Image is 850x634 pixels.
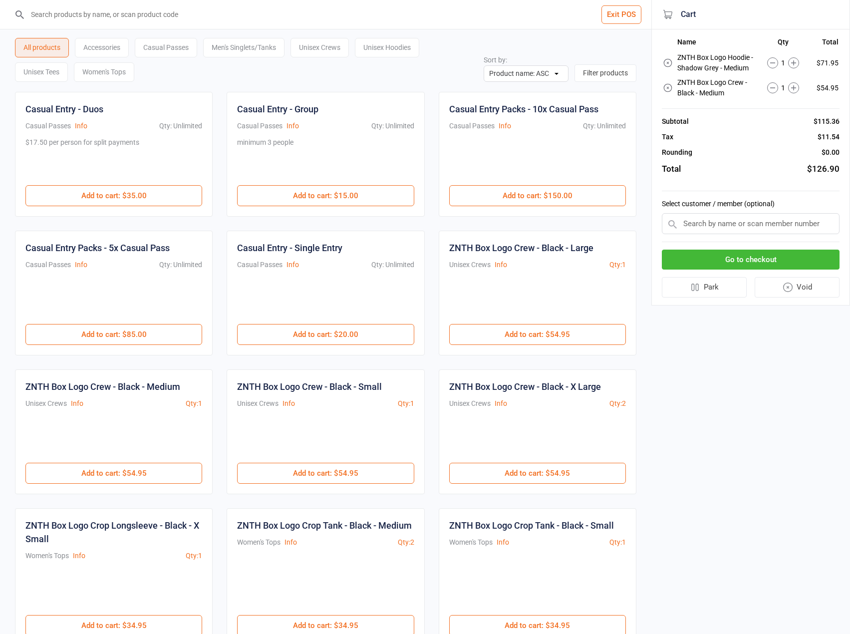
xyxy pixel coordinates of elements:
[15,38,69,57] div: All products
[449,537,493,548] div: Women's Tops
[159,121,202,131] div: Qty: Unlimited
[677,51,757,75] td: ZNTH Box Logo Hoodie - Shadow Grey - Medium
[237,241,342,255] div: Casual Entry - Single Entry
[755,277,840,298] button: Void
[25,121,71,131] div: Casual Passes
[135,38,197,57] div: Casual Passes
[484,56,507,64] label: Sort by:
[814,116,840,127] div: $115.36
[609,260,626,270] div: Qty: 1
[25,380,180,393] div: ZNTH Box Logo Crew - Black - Medium
[355,38,419,57] div: Unisex Hoodies
[283,398,295,409] button: Info
[159,260,202,270] div: Qty: Unlimited
[449,121,495,131] div: Casual Passes
[449,380,601,393] div: ZNTH Box Logo Crew - Black - X Large
[807,163,840,176] div: $126.90
[449,260,491,270] div: Unisex Crews
[677,38,757,50] th: Name
[662,147,692,158] div: Rounding
[290,38,349,57] div: Unisex Crews
[25,102,103,116] div: Casual Entry - Duos
[818,132,840,142] div: $11.54
[662,199,840,209] label: Select customer / member (optional)
[186,551,202,561] div: Qty: 1
[609,398,626,409] div: Qty: 2
[822,147,840,158] div: $0.00
[25,551,69,561] div: Women's Tops
[662,132,673,142] div: Tax
[449,324,626,345] button: Add to cart: $54.95
[25,324,202,345] button: Add to cart: $85.00
[371,260,414,270] div: Qty: Unlimited
[237,102,318,116] div: Casual Entry - Group
[497,537,509,548] button: Info
[237,324,414,345] button: Add to cart: $20.00
[495,260,507,270] button: Info
[71,398,83,409] button: Info
[284,537,297,548] button: Info
[15,62,68,82] div: Unisex Tees
[73,551,85,561] button: Info
[286,260,299,270] button: Info
[583,121,626,131] div: Qty: Unlimited
[25,241,170,255] div: Casual Entry Packs - 5x Casual Pass
[449,463,626,484] button: Add to cart: $54.95
[758,57,808,68] div: 1
[662,213,840,234] input: Search by name or scan member number
[25,260,71,270] div: Casual Passes
[371,121,414,131] div: Qty: Unlimited
[74,62,134,82] div: Women's Tops
[809,38,839,50] th: Total
[237,121,283,131] div: Casual Passes
[449,102,598,116] div: Casual Entry Packs - 10x Casual Pass
[237,260,283,270] div: Casual Passes
[25,398,67,409] div: Unisex Crews
[237,380,382,393] div: ZNTH Box Logo Crew - Black - Small
[75,121,87,131] button: Info
[449,185,626,206] button: Add to cart: $150.00
[574,64,636,82] button: Filter products
[495,398,507,409] button: Info
[609,537,626,548] div: Qty: 1
[499,121,511,131] button: Info
[662,163,681,176] div: Total
[809,76,839,100] td: $54.95
[25,137,139,175] div: $17.50 per person for split payments
[398,398,414,409] div: Qty: 1
[237,137,293,175] div: minimum 3 people
[809,51,839,75] td: $71.95
[601,5,641,24] button: Exit POS
[662,116,689,127] div: Subtotal
[237,463,414,484] button: Add to cart: $54.95
[398,537,414,548] div: Qty: 2
[186,398,202,409] div: Qty: 1
[449,398,491,409] div: Unisex Crews
[449,241,593,255] div: ZNTH Box Logo Crew - Black - Large
[237,519,412,532] div: ZNTH Box Logo Crop Tank - Black - Medium
[449,519,614,532] div: ZNTH Box Logo Crop Tank - Black - Small
[75,260,87,270] button: Info
[662,277,747,298] button: Park
[286,121,299,131] button: Info
[25,463,202,484] button: Add to cart: $54.95
[677,76,757,100] td: ZNTH Box Logo Crew - Black - Medium
[75,38,129,57] div: Accessories
[25,519,202,546] div: ZNTH Box Logo Crop Longsleeve - Black - X Small
[237,185,414,206] button: Add to cart: $15.00
[25,185,202,206] button: Add to cart: $35.00
[203,38,284,57] div: Men's Singlets/Tanks
[662,250,840,270] button: Go to checkout
[758,82,808,93] div: 1
[758,38,808,50] th: Qty
[237,398,279,409] div: Unisex Crews
[237,537,281,548] div: Women's Tops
